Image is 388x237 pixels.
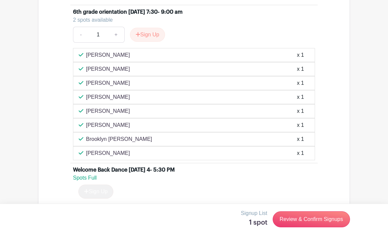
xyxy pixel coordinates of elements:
div: x 1 [297,93,304,101]
p: [PERSON_NAME] [86,149,130,157]
div: Welcome Back Dance [DATE] 4- 5:30 PM [73,166,175,174]
p: Signup List [241,209,267,217]
a: Review & Confirm Signups [273,211,350,227]
div: 6th grade orientation [DATE] 7:30- 9:00 am [73,8,183,16]
div: x 1 [297,135,304,143]
p: [PERSON_NAME] [86,79,130,87]
div: x 1 [297,149,304,157]
p: [PERSON_NAME] [86,121,130,129]
a: + [108,27,124,43]
button: Sign Up [130,28,165,42]
p: [PERSON_NAME] [86,93,130,101]
h5: 1 spot [241,219,267,227]
div: x 1 [297,51,304,59]
div: x 1 [297,65,304,73]
p: [PERSON_NAME] [86,107,130,115]
div: x 1 [297,107,304,115]
div: 2 spots available [73,16,310,24]
a: - [73,27,88,43]
p: [PERSON_NAME] [86,65,130,73]
p: [PERSON_NAME] [86,51,130,59]
div: x 1 [297,121,304,129]
p: Brooklyn [PERSON_NAME] [86,135,152,143]
span: Spots Full [73,175,97,181]
div: x 1 [297,79,304,87]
